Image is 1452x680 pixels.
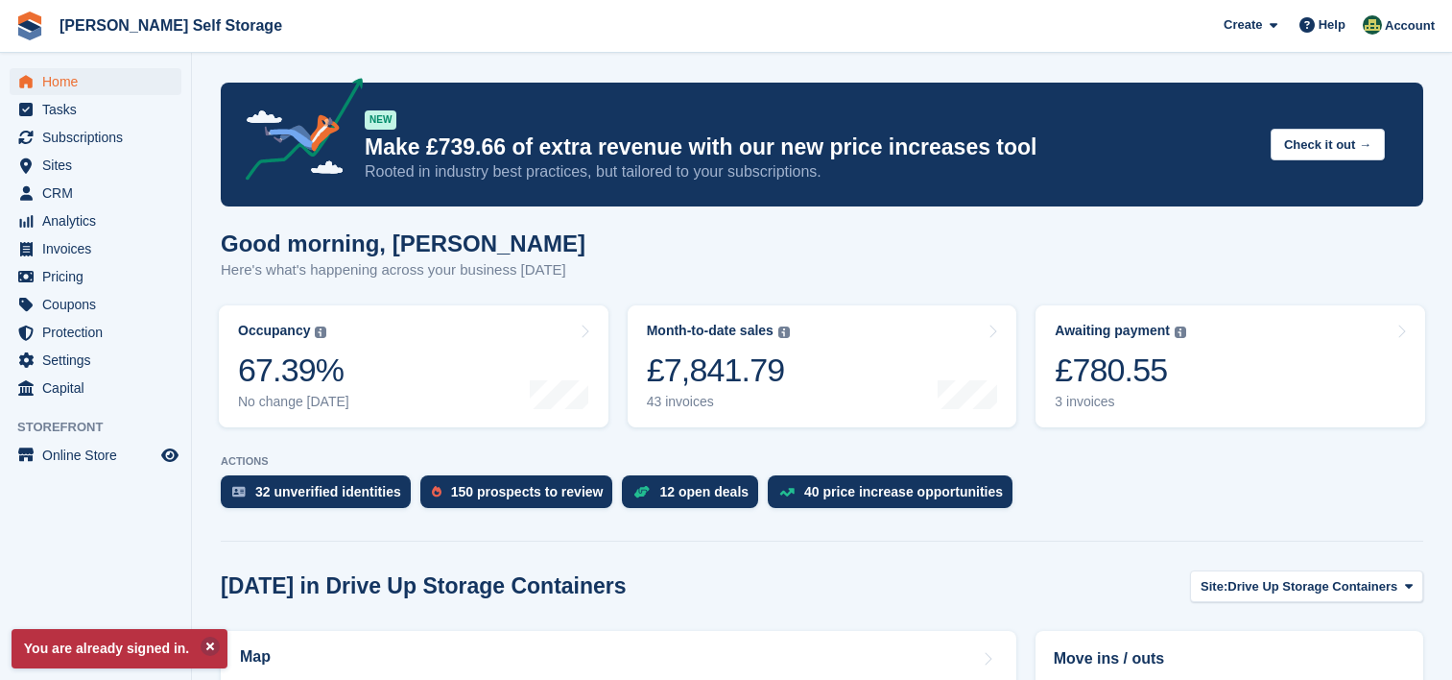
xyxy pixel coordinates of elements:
[778,327,790,338] img: icon-info-grey-7440780725fd019a000dd9b08b2336e03edf1995a4989e88bcd33f0948082b44.svg
[10,291,181,318] a: menu
[647,323,774,339] div: Month-to-date sales
[628,305,1017,427] a: Month-to-date sales £7,841.79 43 invoices
[42,347,157,374] span: Settings
[221,573,627,599] h2: [DATE] in Drive Up Storage Containers
[1224,15,1262,35] span: Create
[10,207,181,234] a: menu
[232,486,246,498] img: verify_identity-adf6edd0f0f0b5bbfe63781bf79b02c33cf7c696d77639b501bdc392416b5a36.svg
[768,475,1022,518] a: 40 price increase opportunities
[42,207,157,234] span: Analytics
[1054,647,1405,670] h2: Move ins / outs
[1201,577,1227,596] span: Site:
[1271,129,1385,160] button: Check it out →
[219,305,608,427] a: Occupancy 67.39% No change [DATE]
[42,68,157,95] span: Home
[238,394,349,410] div: No change [DATE]
[10,124,181,151] a: menu
[42,319,157,346] span: Protection
[804,484,1003,499] div: 40 price increase opportunities
[42,180,157,206] span: CRM
[365,134,1255,161] p: Make £739.66 of extra revenue with our new price increases tool
[633,485,650,498] img: deal-1b604bf984904fb50ccaf53a9ad4b4a5d6e5aea283cecdc64d6e3604feb123c2.svg
[42,124,157,151] span: Subscriptions
[238,351,349,390] div: 67.39%
[229,78,364,187] img: price-adjustments-announcement-icon-8257ccfd72463d97f412b2fc003d46551f7dbcb40ab6d574587a9cd5c0d94...
[10,319,181,346] a: menu
[221,455,1423,468] p: ACTIONS
[255,484,401,499] div: 32 unverified identities
[10,96,181,123] a: menu
[779,488,795,497] img: price_increase_opportunities-93ffe204e8149a01c8c9dc8f82e8f89637d9d84a8eef4429ea346261dce0b2c0.svg
[10,235,181,262] a: menu
[17,418,191,437] span: Storefront
[158,444,181,467] a: Preview store
[42,152,157,179] span: Sites
[365,110,396,130] div: NEW
[10,442,181,469] a: menu
[240,648,271,666] h2: Map
[221,231,585,256] h1: Good morning, [PERSON_NAME]
[1319,15,1345,35] span: Help
[1175,327,1186,338] img: icon-info-grey-7440780725fd019a000dd9b08b2336e03edf1995a4989e88bcd33f0948082b44.svg
[42,263,157,290] span: Pricing
[1055,394,1186,410] div: 3 invoices
[42,442,157,469] span: Online Store
[12,629,227,668] p: You are already signed in.
[451,484,604,499] div: 150 prospects to review
[1190,571,1423,602] button: Site: Drive Up Storage Containers
[238,323,310,339] div: Occupancy
[1055,323,1170,339] div: Awaiting payment
[1385,16,1435,36] span: Account
[647,394,790,410] div: 43 invoices
[10,263,181,290] a: menu
[10,152,181,179] a: menu
[659,484,749,499] div: 12 open deals
[42,291,157,318] span: Coupons
[10,180,181,206] a: menu
[10,375,181,401] a: menu
[10,68,181,95] a: menu
[647,351,790,390] div: £7,841.79
[42,96,157,123] span: Tasks
[1055,351,1186,390] div: £780.55
[432,486,441,498] img: prospect-51fa495bee0391a8d652442698ab0144808aea92771e9ea1ae160a38d050c398.svg
[622,475,768,518] a: 12 open deals
[365,161,1255,182] p: Rooted in industry best practices, but tailored to your subscriptions.
[315,327,326,338] img: icon-info-grey-7440780725fd019a000dd9b08b2336e03edf1995a4989e88bcd33f0948082b44.svg
[1363,15,1382,35] img: Julie Williams
[52,10,290,41] a: [PERSON_NAME] Self Storage
[221,259,585,281] p: Here's what's happening across your business [DATE]
[1227,577,1397,596] span: Drive Up Storage Containers
[10,347,181,374] a: menu
[221,475,420,518] a: 32 unverified identities
[1035,305,1425,427] a: Awaiting payment £780.55 3 invoices
[42,235,157,262] span: Invoices
[15,12,44,40] img: stora-icon-8386f47178a22dfd0bd8f6a31ec36ba5ce8667c1dd55bd0f319d3a0aa187defe.svg
[420,475,623,518] a: 150 prospects to review
[42,375,157,401] span: Capital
